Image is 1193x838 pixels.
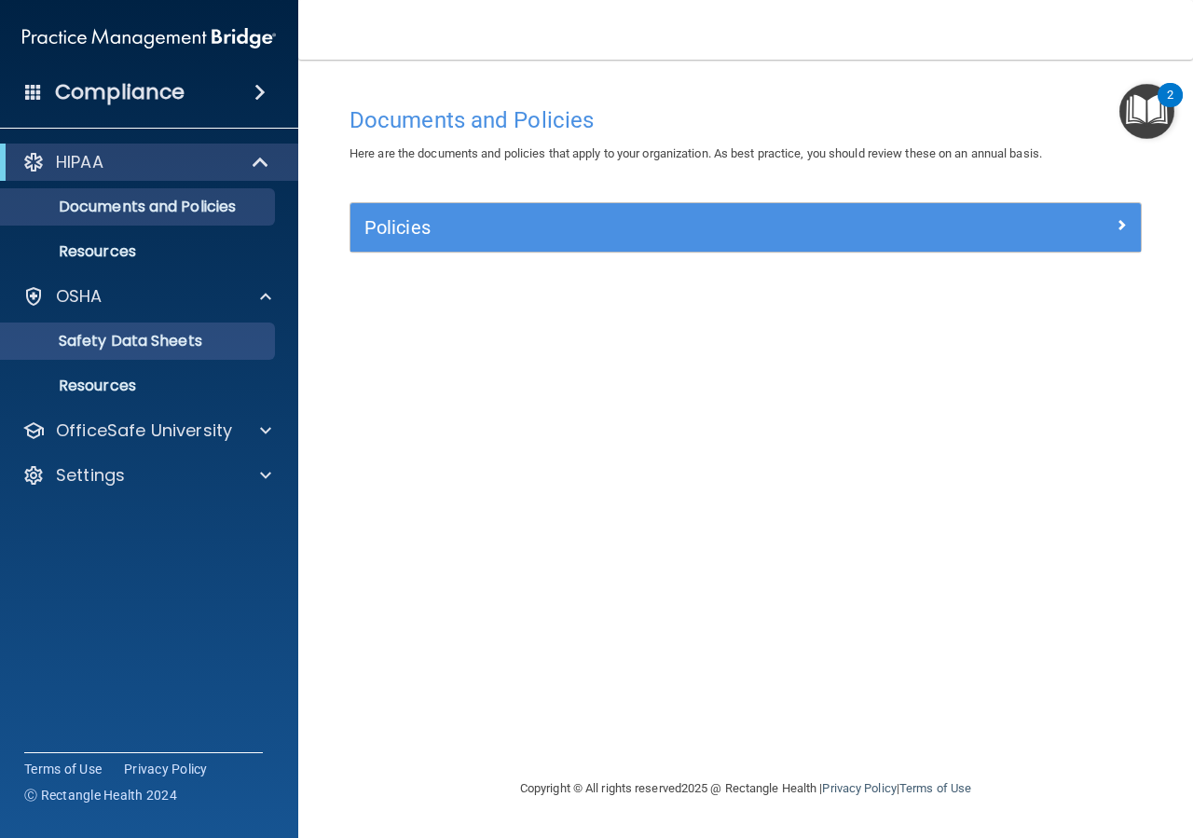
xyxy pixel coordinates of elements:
a: Terms of Use [899,781,971,795]
a: HIPAA [22,151,270,173]
p: Settings [56,464,125,487]
p: Safety Data Sheets [12,332,267,350]
span: Ⓒ Rectangle Health 2024 [24,786,177,804]
p: OSHA [56,285,103,308]
a: OSHA [22,285,271,308]
a: Privacy Policy [124,760,208,778]
a: Settings [22,464,271,487]
p: Resources [12,242,267,261]
p: Resources [12,377,267,395]
h4: Documents and Policies [350,108,1142,132]
iframe: Drift Widget Chat Controller [871,706,1171,780]
span: Here are the documents and policies that apply to your organization. As best practice, you should... [350,146,1042,160]
p: Documents and Policies [12,198,267,216]
div: 2 [1167,95,1173,119]
p: HIPAA [56,151,103,173]
a: Terms of Use [24,760,102,778]
img: PMB logo [22,20,276,57]
a: Privacy Policy [822,781,896,795]
a: OfficeSafe University [22,419,271,442]
h5: Policies [364,217,929,238]
p: OfficeSafe University [56,419,232,442]
a: Policies [364,213,1127,242]
div: Copyright © All rights reserved 2025 @ Rectangle Health | | [405,759,1086,818]
button: Open Resource Center, 2 new notifications [1119,84,1174,139]
h4: Compliance [55,79,185,105]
